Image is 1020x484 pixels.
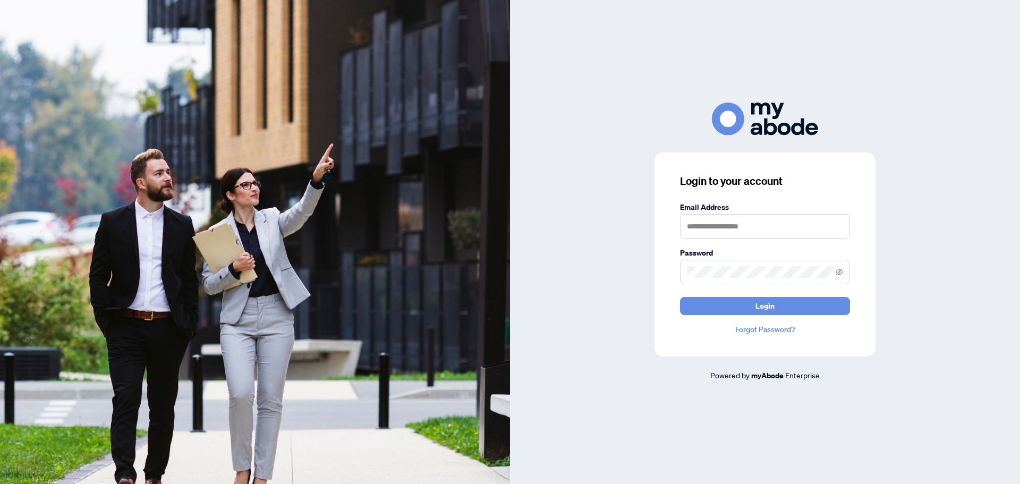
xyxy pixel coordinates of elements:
[785,370,820,380] span: Enterprise
[751,370,784,381] a: myAbode
[836,268,843,276] span: eye-invisible
[712,103,818,135] img: ma-logo
[710,370,750,380] span: Powered by
[680,297,850,315] button: Login
[755,298,775,315] span: Login
[680,201,850,213] label: Email Address
[680,324,850,335] a: Forgot Password?
[680,247,850,259] label: Password
[680,174,850,189] h3: Login to your account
